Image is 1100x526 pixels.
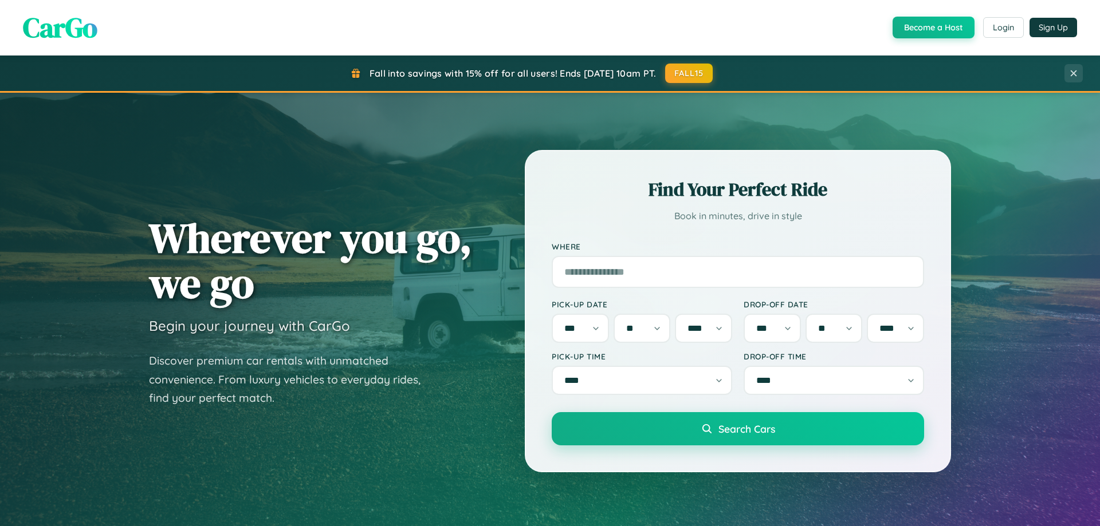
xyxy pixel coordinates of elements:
span: Search Cars [718,422,775,435]
label: Pick-up Date [552,299,732,309]
h2: Find Your Perfect Ride [552,177,924,202]
button: Login [983,17,1024,38]
label: Drop-off Time [744,351,924,361]
p: Book in minutes, drive in style [552,208,924,224]
label: Drop-off Date [744,299,924,309]
button: FALL15 [665,64,713,83]
span: Fall into savings with 15% off for all users! Ends [DATE] 10am PT. [370,68,657,79]
button: Become a Host [893,17,975,38]
h3: Begin your journey with CarGo [149,317,350,334]
span: CarGo [23,9,97,46]
label: Where [552,242,924,251]
p: Discover premium car rentals with unmatched convenience. From luxury vehicles to everyday rides, ... [149,351,435,408]
h1: Wherever you go, we go [149,215,472,306]
button: Search Cars [552,412,924,445]
button: Sign Up [1030,18,1077,37]
label: Pick-up Time [552,351,732,361]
